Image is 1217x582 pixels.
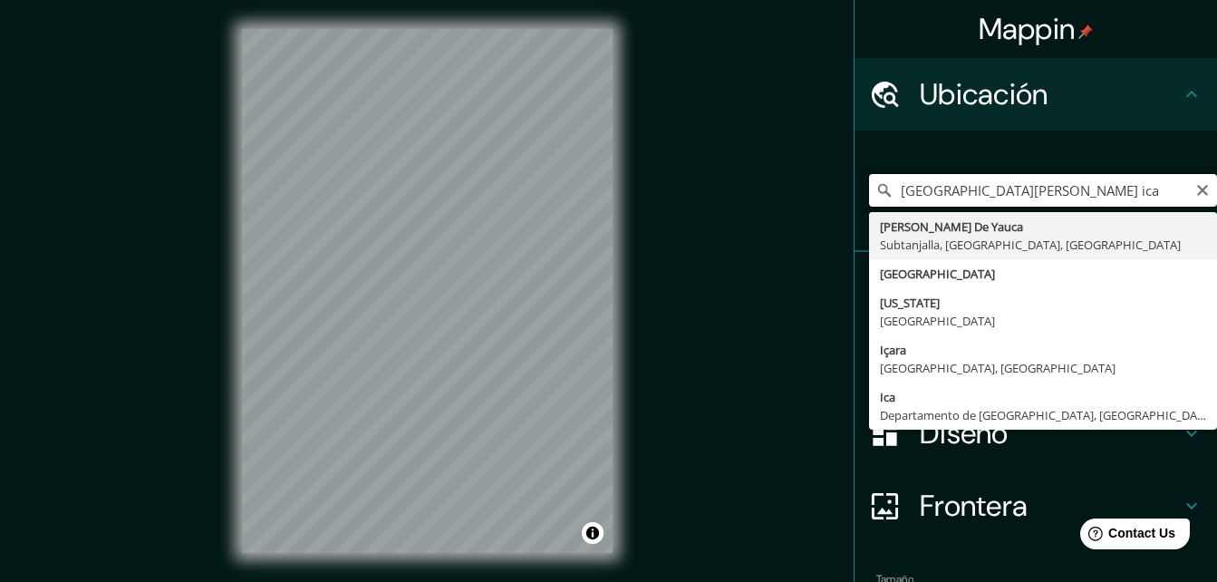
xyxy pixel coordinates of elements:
div: Subtanjalla, [GEOGRAPHIC_DATA], [GEOGRAPHIC_DATA] [880,236,1206,254]
h4: Ubicación [920,76,1181,112]
h4: Diseño [920,415,1181,451]
canvas: Mapa [242,29,613,553]
font: Mappin [979,10,1076,48]
input: Elige tu ciudad o área [869,174,1217,207]
button: Claro [1195,180,1210,198]
img: pin-icon.png [1078,24,1093,39]
iframe: Help widget launcher [1056,511,1197,562]
div: [GEOGRAPHIC_DATA] [880,265,1206,283]
div: Pines [855,252,1217,325]
div: Frontera [855,470,1217,542]
div: Ubicación [855,58,1217,131]
div: [US_STATE] [880,294,1206,312]
div: Departamento de [GEOGRAPHIC_DATA], [GEOGRAPHIC_DATA] [880,406,1206,424]
div: Diseño [855,397,1217,470]
div: Ica [880,388,1206,406]
div: [PERSON_NAME] De Yauca [880,218,1206,236]
div: [GEOGRAPHIC_DATA] [880,312,1206,330]
button: Alternar atribución [582,522,604,544]
div: Estilo [855,325,1217,397]
h4: Frontera [920,488,1181,524]
div: [GEOGRAPHIC_DATA], [GEOGRAPHIC_DATA] [880,359,1206,377]
div: Içara [880,341,1206,359]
